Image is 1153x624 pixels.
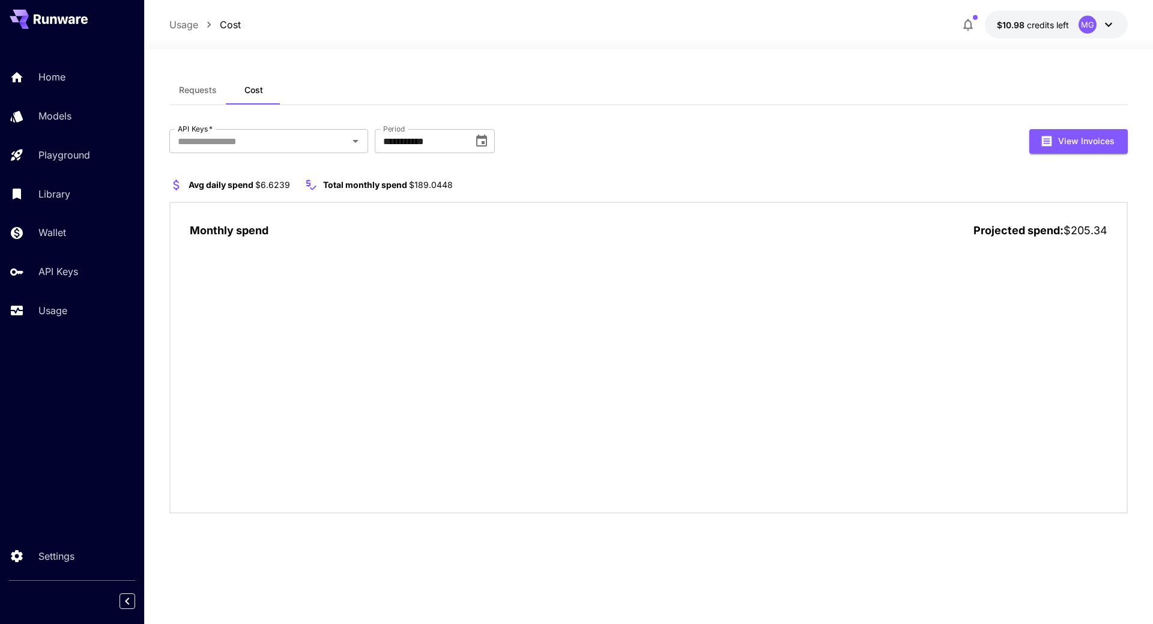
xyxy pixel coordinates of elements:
span: Avg daily spend [189,180,253,190]
p: Monthly spend [190,222,268,238]
span: Requests [179,85,217,95]
label: Period [383,124,405,134]
label: API Keys [178,124,213,134]
p: Settings [38,549,74,563]
p: Models [38,109,71,123]
a: Usage [169,17,198,32]
span: Projected spend: [973,224,1064,237]
p: Playground [38,148,90,162]
div: Collapse sidebar [129,590,144,612]
button: $10.9825MG [985,11,1128,38]
button: Choose date, selected date is Aug 1, 2025 [470,129,494,153]
p: API Keys [38,264,78,279]
span: Cost [244,85,263,95]
div: $10.9825 [997,19,1069,31]
p: Library [38,187,70,201]
div: MG [1079,16,1097,34]
span: credits left [1027,20,1069,30]
span: Total monthly spend [323,180,407,190]
a: Cost [220,17,241,32]
p: Home [38,70,65,84]
a: View Invoices [1029,135,1128,146]
p: Usage [38,303,67,318]
button: Open [347,133,364,150]
span: $6.6239 [255,180,290,190]
nav: breadcrumb [169,17,241,32]
span: $205.34 [1064,224,1107,237]
span: $10.98 [997,20,1027,30]
span: $189.0448 [409,180,453,190]
p: Wallet [38,225,66,240]
button: Collapse sidebar [120,593,135,609]
button: View Invoices [1029,129,1128,154]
